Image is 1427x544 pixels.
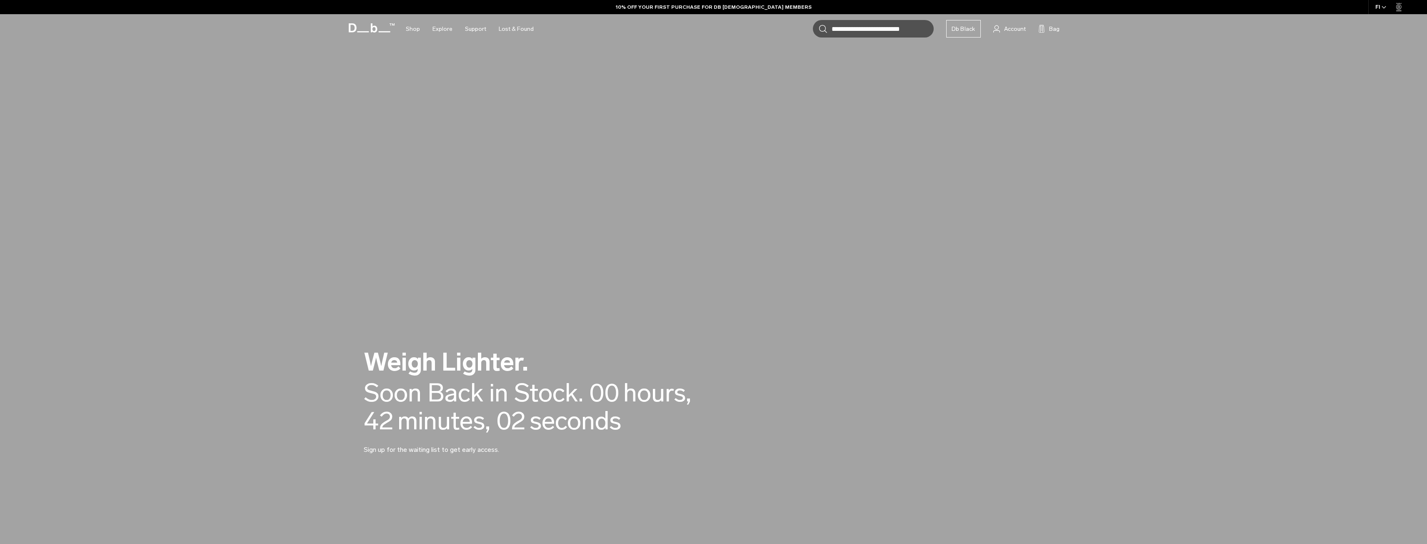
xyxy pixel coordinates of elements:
span: 00 [590,379,619,407]
span: 42 [364,407,393,435]
a: Explore [432,14,452,44]
span: Account [1004,25,1026,33]
span: , [485,406,490,436]
h2: Weigh Lighter. [364,349,739,375]
span: Bag [1049,25,1060,33]
span: seconds [530,407,621,435]
span: 02 [497,407,525,435]
a: 10% OFF YOUR FIRST PURCHASE FOR DB [DEMOGRAPHIC_DATA] MEMBERS [616,3,812,11]
a: Db Black [946,20,981,38]
button: Bag [1038,24,1060,34]
span: hours, [623,379,691,407]
span: minutes [397,407,490,435]
a: Shop [406,14,420,44]
p: Sign up for the waiting list to get early access. [364,435,564,455]
a: Account [993,24,1026,34]
nav: Main Navigation [400,14,540,44]
a: Lost & Found [499,14,534,44]
div: Soon Back in Stock. [364,379,583,407]
a: Support [465,14,486,44]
